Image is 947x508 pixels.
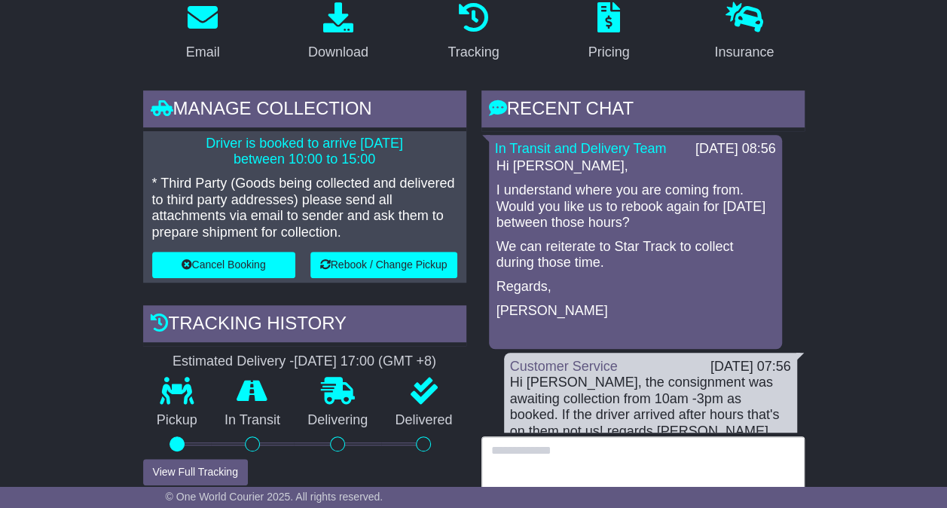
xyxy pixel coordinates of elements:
p: [PERSON_NAME] [496,303,774,320]
span: © One World Courier 2025. All rights reserved. [166,491,383,503]
button: Cancel Booking [152,252,295,278]
div: RECENT CHAT [481,90,805,131]
p: Hi [PERSON_NAME], [496,158,774,175]
button: Rebook / Change Pickup [310,252,457,278]
div: Manage collection [143,90,466,131]
div: Tracking [448,42,499,63]
div: Estimated Delivery - [143,353,466,370]
p: Delivering [294,412,381,429]
p: We can reiterate to Star Track to collect during those time. [496,239,774,271]
div: Pricing [588,42,630,63]
div: [DATE] 07:56 [710,359,791,375]
p: Driver is booked to arrive [DATE] between 10:00 to 15:00 [152,136,457,168]
p: I understand where you are coming from. Would you like us to rebook again for [DATE] between thos... [496,182,774,231]
a: Customer Service [510,359,618,374]
p: * Third Party (Goods being collected and delivered to third party addresses) please send all atta... [152,176,457,240]
p: In Transit [211,412,294,429]
div: Download [308,42,368,63]
div: Tracking history [143,305,466,346]
a: In Transit and Delivery Team [495,141,667,156]
div: Email [186,42,220,63]
div: [DATE] 08:56 [695,141,776,158]
p: Regards, [496,279,774,295]
div: Insurance [714,42,774,63]
p: Pickup [143,412,211,429]
div: Hi [PERSON_NAME], the consignment was awaiting collection from 10am -3pm as booked. If the driver... [510,375,791,439]
p: Delivered [381,412,466,429]
button: View Full Tracking [143,459,248,485]
div: [DATE] 17:00 (GMT +8) [294,353,436,370]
